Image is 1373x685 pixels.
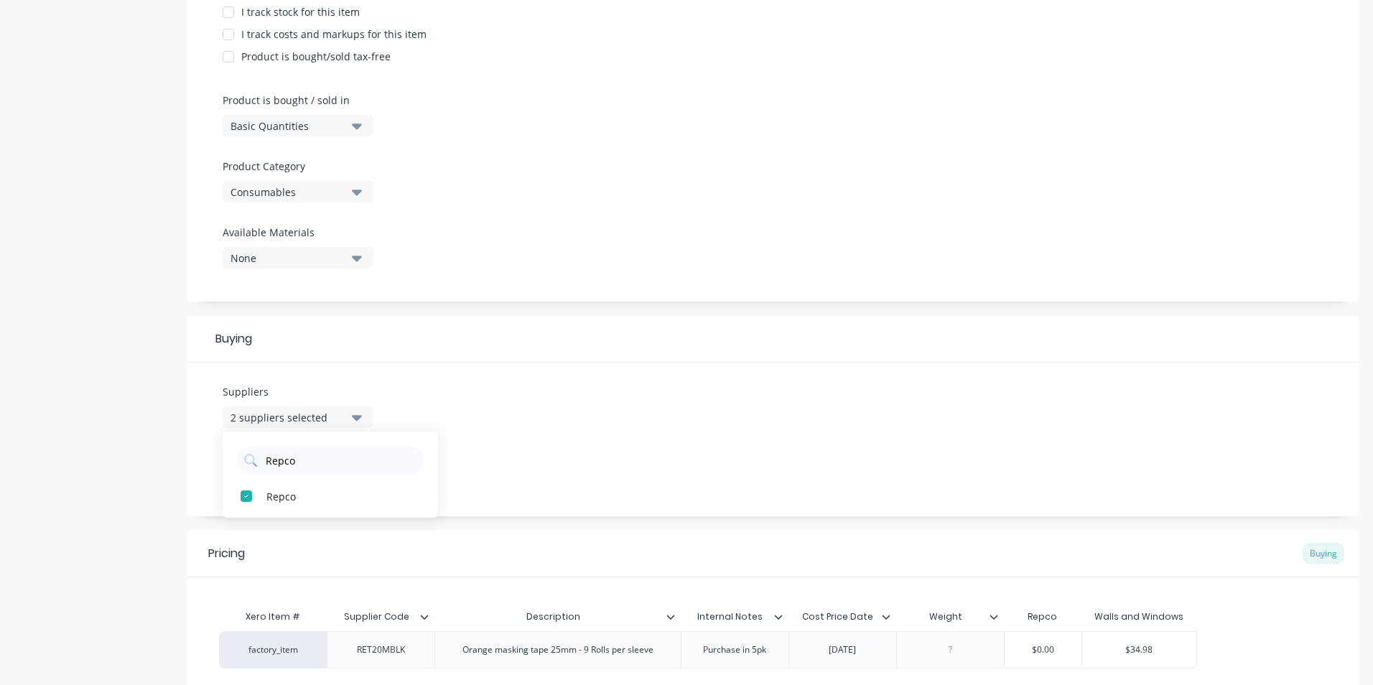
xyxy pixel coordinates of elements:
div: Weight [896,599,995,635]
div: Internal Notes [681,599,780,635]
label: Product is bought / sold in [223,93,366,108]
div: Repco [266,488,410,503]
button: 2 suppliers selected [223,406,373,428]
div: Weight [896,602,1004,631]
label: Available Materials [223,225,373,240]
div: Description [434,602,681,631]
div: I track stock for this item [241,4,360,19]
button: None [223,247,373,269]
div: Basic Quantities [231,118,345,134]
div: Supplier Code [327,599,426,635]
div: Product is bought/sold tax-free [241,49,391,64]
div: Xero Item # [219,602,327,631]
div: Consumables [231,185,345,200]
div: Cost Price Date [788,599,888,635]
div: I track costs and markups for this item [241,27,427,42]
button: Consumables [223,181,373,202]
div: Pricing [208,545,245,562]
div: Purchase in 5pk [692,640,778,659]
div: Walls and Windows [1094,610,1183,623]
div: None [231,251,345,266]
div: $0.00 [1005,632,1082,668]
div: Description [434,599,672,635]
div: factory_item [233,643,312,656]
label: Product Category [223,159,366,174]
div: Supplier Code [327,602,434,631]
div: Buying [187,316,1359,363]
div: 2 suppliers selected [231,410,345,425]
div: RET20MBLK [345,640,417,659]
div: Internal Notes [681,602,788,631]
div: factory_itemRET20MBLKOrange masking tape 25mm - 9 Rolls per sleevePurchase in 5pk[DATE]$0.00$34.98 [219,631,1197,668]
div: Cost Price Date [788,602,896,631]
div: Repco [1028,610,1057,623]
div: Buying [1303,543,1344,564]
button: Basic Quantities [223,115,373,136]
label: Suppliers [223,384,373,399]
div: $34.98 [1082,632,1196,668]
div: Orange masking tape 25mm - 9 Rolls per sleeve [451,640,665,659]
div: [DATE] [806,640,878,659]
